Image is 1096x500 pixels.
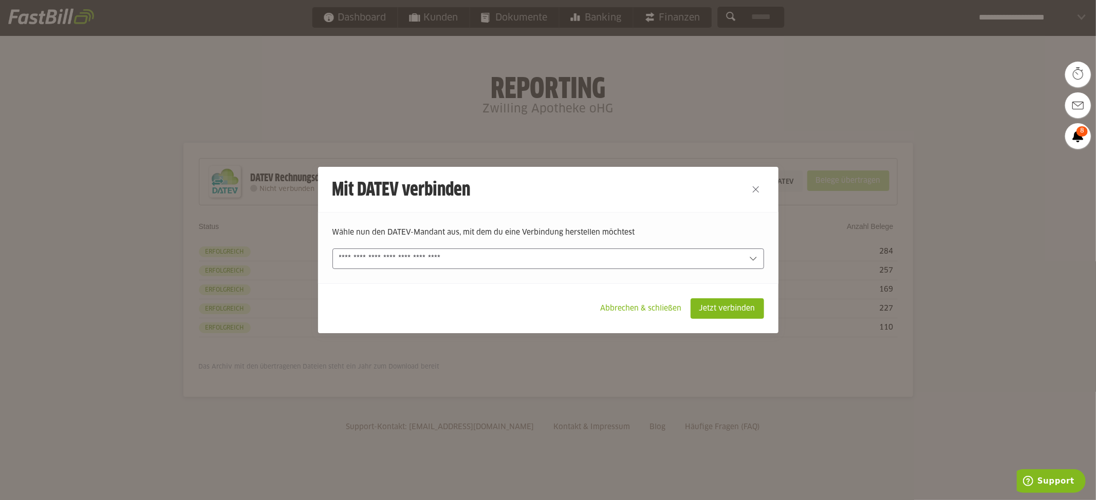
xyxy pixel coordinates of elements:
sl-button: Abbrechen & schließen [592,298,691,319]
p: Wähle nun den DATEV-Mandant aus, mit dem du eine Verbindung herstellen möchtest [332,227,764,238]
span: 8 [1076,126,1088,137]
a: 8 [1065,123,1091,149]
sl-button: Jetzt verbinden [691,298,764,319]
iframe: Öffnet ein Widget, in dem Sie weitere Informationen finden [1017,469,1086,495]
